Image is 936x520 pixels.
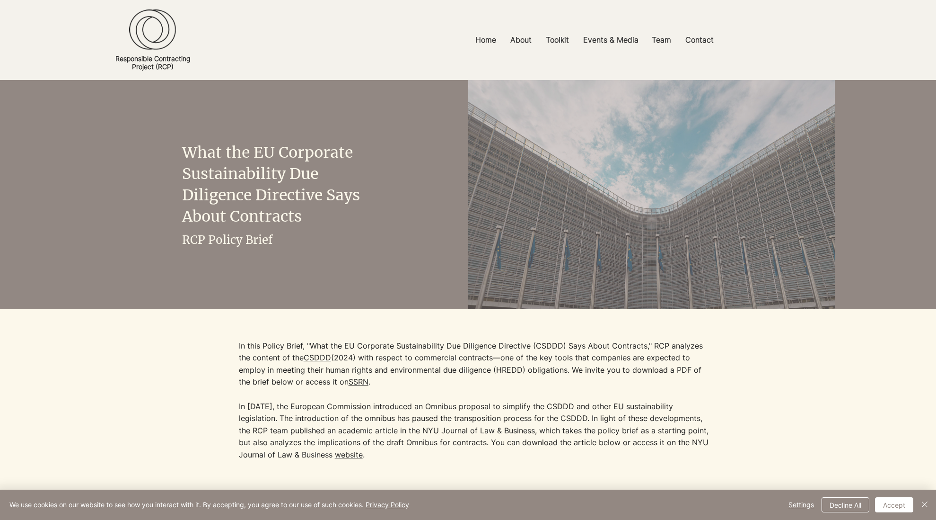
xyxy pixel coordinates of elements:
a: Contact [678,29,721,51]
span: Settings [788,498,814,512]
p: Home [471,29,501,51]
span: We use cookies on our website to see how you interact with it. By accepting, you agree to our use... [9,501,409,509]
p: Contact [681,29,718,51]
a: Team [645,29,678,51]
a: Events & Media [576,29,645,51]
h1: RCP Policy Brief [182,233,362,247]
p: About [506,29,536,51]
a: Toolkit [539,29,576,51]
a: About [503,29,539,51]
p: Toolkit [541,29,574,51]
a: website [335,450,363,459]
nav: Site [354,29,834,51]
span: What the EU Corporate Sustainability Due Diligence Directive Says About Contracts [182,143,360,225]
a: Responsible ContractingProject (RCP) [115,54,190,71]
button: Accept [875,497,913,512]
p: Events & Media [578,29,643,51]
a: Privacy Policy [366,501,409,509]
p: In this Policy Brief, "What the EU Corporate Sustainability Due Diligence Directive (CSDDD) Says ... [239,340,712,388]
a: SSRN [349,377,368,386]
button: Decline All [822,497,869,512]
a: CSDDD [304,353,331,362]
button: Close [919,497,930,512]
span: . [332,450,367,459]
p: Team [647,29,676,51]
img: Close [919,499,930,510]
a: Home [468,29,503,51]
p: In [DATE], the European Commission introduced an Omnibus proposal to simplify the CSDDD and other... [239,401,712,461]
img: pexels-sliceisop-2529185.jpg [468,80,835,424]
